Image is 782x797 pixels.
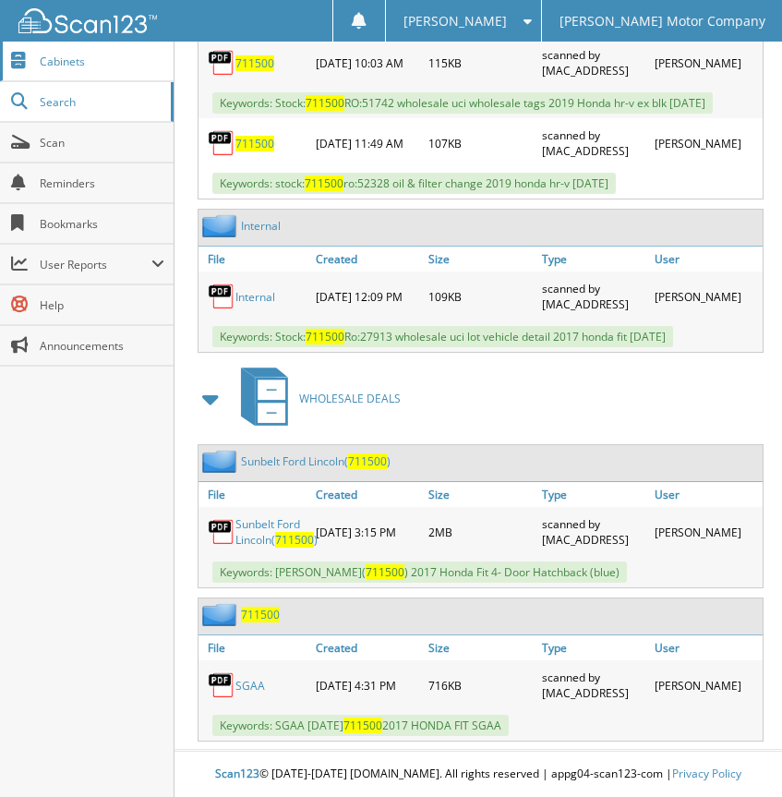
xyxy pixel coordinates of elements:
[311,42,424,83] div: [DATE] 10:03 AM
[559,16,765,27] span: [PERSON_NAME] Motor Company
[299,391,401,406] span: WHOLESALE DEALS
[212,715,509,736] span: Keywords: SGAA [DATE] 2017 HONDA FIT SGAA
[208,49,235,77] img: PDF.png
[537,247,650,272] a: Type
[212,173,616,194] span: Keywords: stock: ro:52328 oil & filter change 2019 honda hr-v [DATE]
[424,42,536,83] div: 115KB
[208,518,235,546] img: PDF.png
[199,635,311,660] a: File
[311,482,424,507] a: Created
[311,123,424,163] div: [DATE] 11:49 AM
[650,247,763,272] a: User
[305,175,343,191] span: 711500
[241,453,391,469] a: Sunbelt Ford Lincoln(711500)
[241,607,280,622] a: 711500
[208,283,235,310] img: PDF.png
[537,512,650,552] div: scanned by [MAC_ADDRESS]
[202,603,241,626] img: folder2.png
[230,362,401,435] a: WHOLESALE DEALS
[40,257,151,272] span: User Reports
[343,718,382,733] span: 711500
[208,129,235,157] img: PDF.png
[235,136,274,151] a: 711500
[18,8,157,33] img: scan123-logo-white.svg
[403,16,507,27] span: [PERSON_NAME]
[650,123,763,163] div: [PERSON_NAME]
[311,247,424,272] a: Created
[650,276,763,317] div: [PERSON_NAME]
[199,482,311,507] a: File
[306,329,344,344] span: 711500
[235,516,318,548] a: Sunbelt Ford Lincoln(711500)
[40,338,164,354] span: Announcements
[348,453,387,469] span: 711500
[650,635,763,660] a: User
[235,55,274,71] a: 711500
[537,482,650,507] a: Type
[537,635,650,660] a: Type
[650,512,763,552] div: [PERSON_NAME]
[212,562,627,583] span: Keywords: [PERSON_NAME]( ) 2017 Honda Fit 4- Door Hatchback (blue)
[672,766,741,781] a: Privacy Policy
[40,94,162,110] span: Search
[40,216,164,232] span: Bookmarks
[537,665,650,706] div: scanned by [MAC_ADDRESS]
[424,482,536,507] a: Size
[202,214,241,237] img: folder2.png
[40,297,164,313] span: Help
[40,175,164,191] span: Reminders
[650,42,763,83] div: [PERSON_NAME]
[202,450,241,473] img: folder2.png
[275,532,314,548] span: 711500
[537,276,650,317] div: scanned by [MAC_ADDRESS]
[215,766,259,781] span: Scan123
[235,678,265,694] a: SGAA
[306,95,344,111] span: 711500
[212,92,713,114] span: Keywords: Stock: RO:51742 wholesale uci wholesale tags 2019 Honda hr-v ex blk [DATE]
[366,564,404,580] span: 711500
[650,482,763,507] a: User
[235,289,275,305] a: Internal
[424,665,536,706] div: 716KB
[199,247,311,272] a: File
[424,635,536,660] a: Size
[650,665,763,706] div: [PERSON_NAME]
[212,326,673,347] span: Keywords: Stock: Ro:27913 wholesale uci lot vehicle detail 2017 honda fit [DATE]
[424,247,536,272] a: Size
[311,665,424,706] div: [DATE] 4:31 PM
[424,123,536,163] div: 107KB
[311,635,424,660] a: Created
[208,671,235,699] img: PDF.png
[690,708,782,797] iframe: Chat Widget
[311,276,424,317] div: [DATE] 12:09 PM
[174,752,782,797] div: © [DATE]-[DATE] [DOMAIN_NAME]. All rights reserved | appg04-scan123-com |
[40,54,164,69] span: Cabinets
[241,218,281,234] a: Internal
[424,276,536,317] div: 109KB
[424,512,536,552] div: 2MB
[40,135,164,151] span: Scan
[537,42,650,83] div: scanned by [MAC_ADDRESS]
[311,512,424,552] div: [DATE] 3:15 PM
[537,123,650,163] div: scanned by [MAC_ADDRESS]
